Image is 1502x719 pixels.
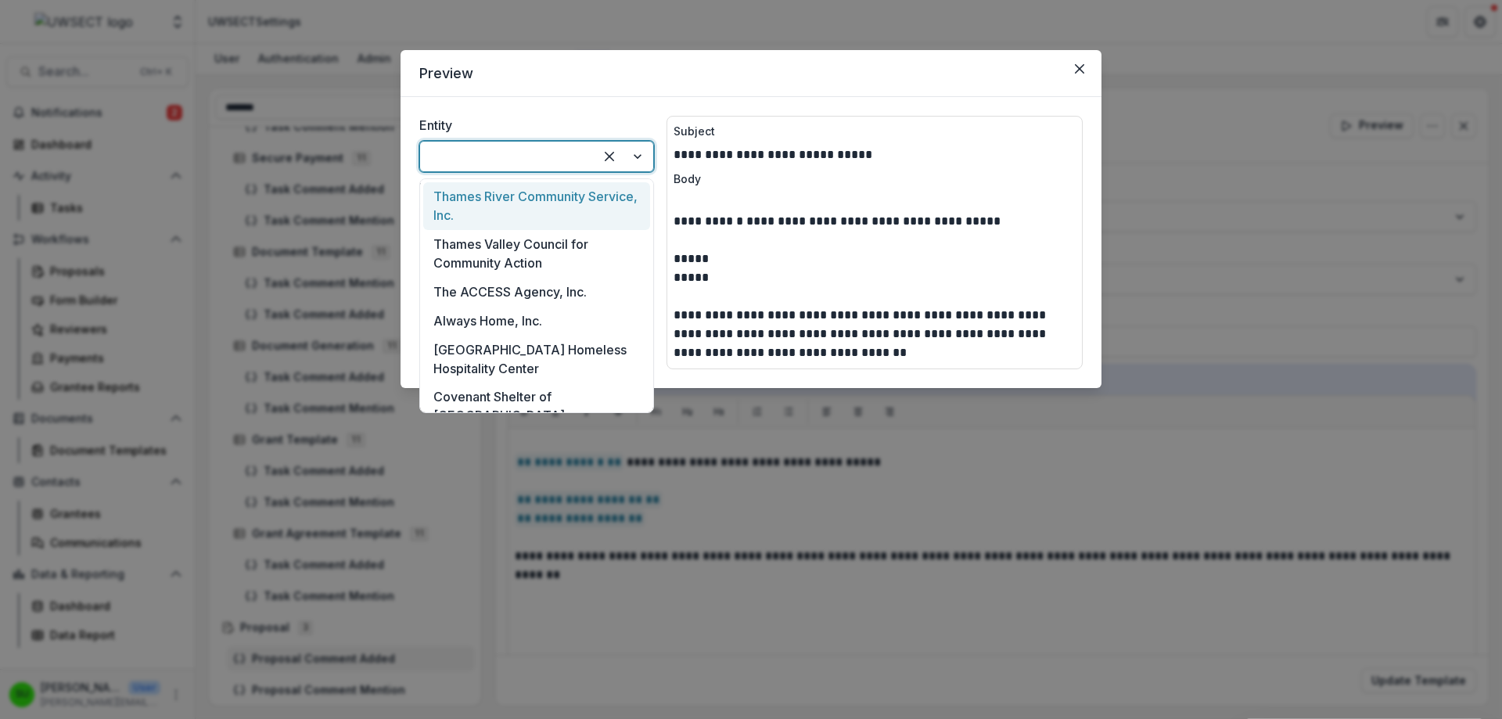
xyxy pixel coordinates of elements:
[423,306,650,335] div: Always Home, Inc.
[1067,56,1092,81] button: Close
[423,230,650,278] div: Thames Valley Council for Community Action
[423,278,650,307] div: The ACCESS Agency, Inc.
[674,123,1076,139] p: Subject
[419,116,645,135] label: Entity
[674,171,1076,187] p: Body
[423,335,650,383] div: [GEOGRAPHIC_DATA] Homeless Hospitality Center
[423,182,650,230] div: Thames River Community Service, Inc.
[423,383,650,430] div: Covenant Shelter of [GEOGRAPHIC_DATA]
[597,144,622,169] div: Clear selected options
[401,50,1101,97] header: Preview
